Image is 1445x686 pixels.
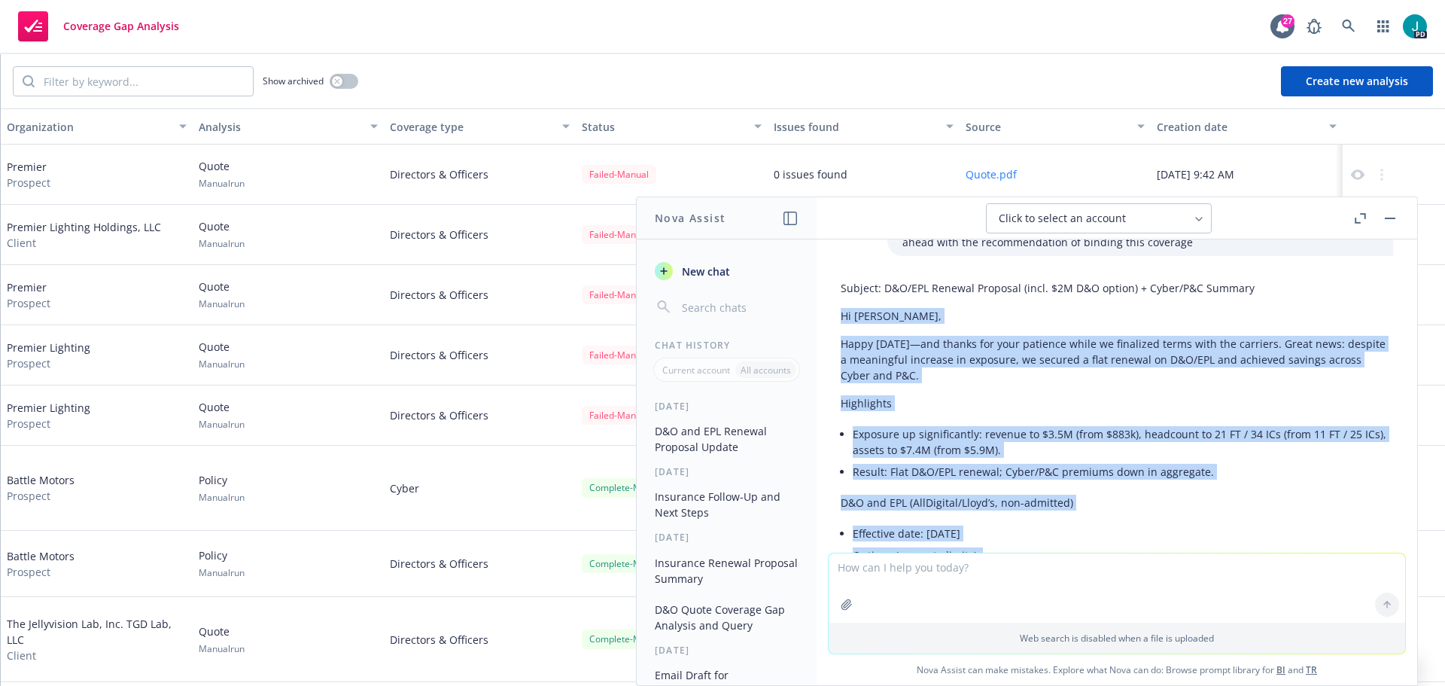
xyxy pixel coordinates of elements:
div: Premier [7,279,50,311]
span: Prospect [7,355,90,371]
div: Battle Motors [7,548,75,580]
div: [DATE] [637,531,817,544]
button: Organization [1,108,193,145]
div: Issues found [774,119,937,135]
a: Coverage Gap Analysis [12,5,185,47]
div: Premier Lighting Holdings, LLC [7,219,161,251]
span: Manual run [199,642,245,655]
svg: Search [23,75,35,87]
div: Status [582,119,745,135]
span: Click to select an account [999,211,1126,226]
div: Failed - Manual [582,346,656,364]
div: Complete - Manual [582,478,672,497]
span: Manual run [199,177,245,190]
div: Creation date [1157,119,1320,135]
div: Quote [199,399,245,431]
div: Premier [7,159,50,191]
h1: Nova Assist [655,210,726,226]
p: Current account [662,364,730,377]
p: D&O and EPL (AllDigital/Lloyd’s, non-admitted) [841,495,1393,511]
span: Prospect [7,564,75,580]
p: All accounts [741,364,791,377]
button: Issues found [768,108,960,145]
div: Chat History [637,339,817,352]
div: [DATE] [637,400,817,413]
span: Nova Assist can make mistakes. Explore what Nova can do: Browse prompt library for and [823,654,1411,685]
div: Source [966,119,1129,135]
a: Switch app [1368,11,1398,41]
div: Policy [199,472,245,504]
div: Cyber [384,446,576,531]
span: Manual run [199,237,245,250]
li: Effective date: [DATE] [853,523,1393,544]
li: Result: Flat D&O/EPL renewal; Cyber/P&C premiums down in aggregate. [853,461,1393,483]
button: Insurance Renewal Proposal Summary [649,550,805,591]
span: Client [7,648,187,663]
input: Search chats [679,297,799,318]
span: Prospect [7,295,50,311]
a: TR [1306,663,1317,676]
li: Exposure up significantly: revenue to $3.5M (from $883k), headcount to 21 FT / 34 ICs (from 11 FT... [853,423,1393,461]
div: Failed - Manual [582,406,656,425]
div: Complete - Manual [582,554,672,573]
div: Quote [199,339,245,370]
div: [DATE] [637,465,817,478]
p: Web search is disabled when a file is uploaded [838,632,1396,645]
button: Click to select an account [986,203,1212,233]
div: [DATE] [637,644,817,657]
div: Failed - Manual [582,225,656,244]
span: Prospect [7,175,50,191]
span: Manual run [199,358,245,370]
div: Quote [199,218,245,250]
div: Premier Lighting [7,400,90,431]
div: 0 issues found [774,166,847,182]
span: Client [7,235,161,251]
p: Happy [DATE]—and thanks for your patience while we finalized terms with the carriers. Great news:... [841,336,1393,383]
button: D&O Quote Coverage Gap Analysis and Query [649,597,805,638]
span: Manual run [199,418,245,431]
div: Directors & Officers [384,325,576,386]
div: Directors & Officers [384,531,576,597]
img: photo [1403,14,1427,38]
div: Coverage type [390,119,553,135]
span: Manual run [199,491,245,504]
div: Complete - Manual [582,630,672,648]
div: Directors & Officers [384,597,576,682]
div: Premier Lighting [7,340,90,371]
input: Filter by keyword... [35,67,253,96]
button: Analysis [193,108,385,145]
div: Policy [199,547,245,579]
button: Status [576,108,768,145]
div: Failed - Manual [582,285,656,304]
div: Directors & Officers [384,145,576,205]
div: Directors & Officers [384,386,576,446]
span: Prospect [7,488,75,504]
div: Battle Motors [7,472,75,504]
a: Report a Bug [1299,11,1329,41]
button: New chat [649,258,805,285]
div: Organization [7,119,170,135]
div: Quote [199,623,245,655]
button: Insurance Follow-Up and Next Steps [649,484,805,525]
button: Quote.pdf [966,166,1017,182]
div: [DATE] 9:42 AM [1151,145,1343,205]
span: Coverage Gap Analysis [63,20,179,32]
div: The Jellyvision Lab, Inc. TGD Lab, LLC [7,616,187,663]
button: D&O and EPL Renewal Proposal Update [649,419,805,459]
div: Failed - Manual [582,165,656,184]
p: Highlights [841,395,1393,411]
a: Search [1334,11,1364,41]
p: Subject: D&O/EPL Renewal Proposal (incl. $2M D&O option) + Cyber/P&C Summary [841,280,1393,296]
span: Prospect [7,416,90,431]
p: Hi [PERSON_NAME], [841,308,1393,324]
a: BI [1276,663,1285,676]
div: Directors & Officers [384,265,576,325]
div: 27 [1281,14,1294,28]
span: Manual run [199,566,245,579]
div: Directors & Officers [384,205,576,265]
button: Coverage type [384,108,576,145]
span: Show archived [263,75,324,87]
li: Options (separate limits): [853,544,1393,663]
button: Source [960,108,1151,145]
div: Analysis [199,119,362,135]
